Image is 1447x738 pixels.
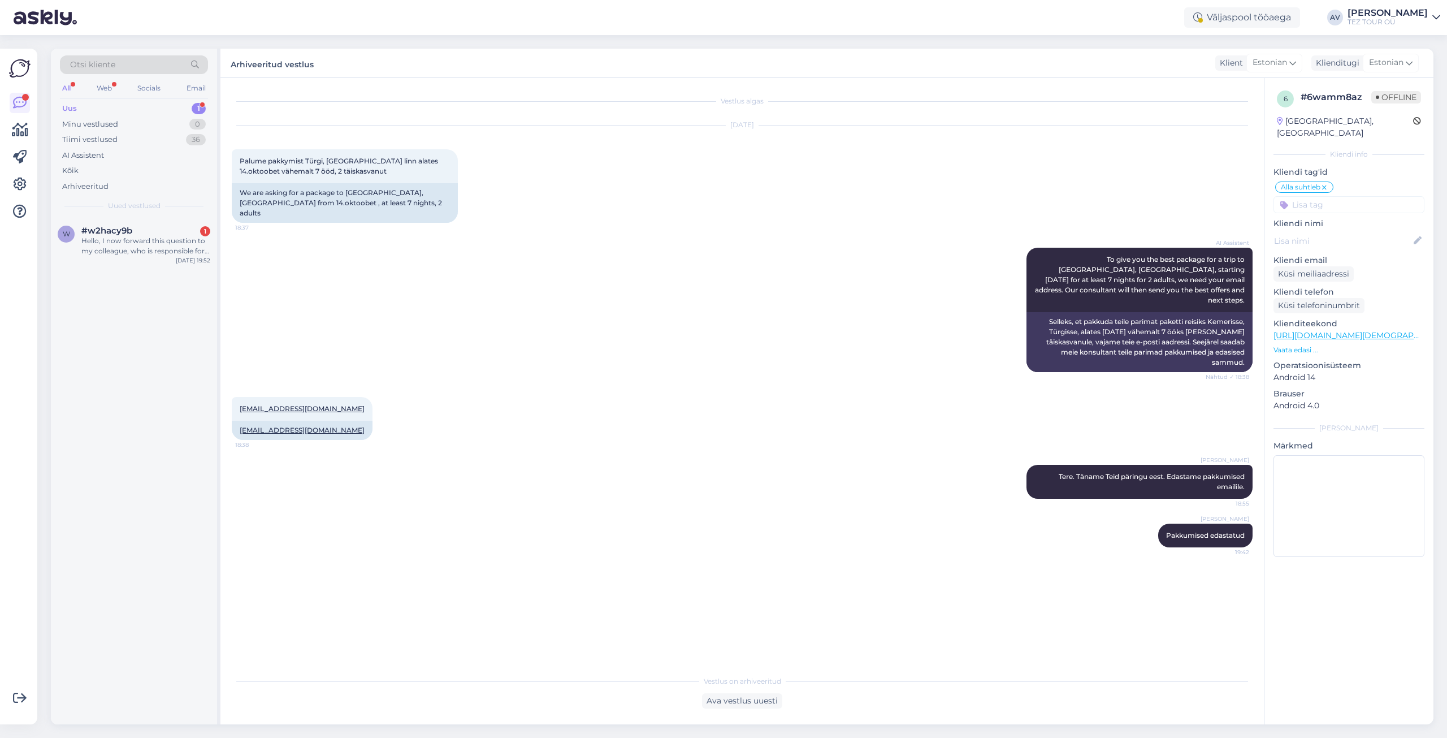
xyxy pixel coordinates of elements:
div: [DATE] 19:52 [176,256,210,265]
span: [PERSON_NAME] [1201,456,1249,464]
div: 36 [186,134,206,145]
div: [PERSON_NAME] [1273,423,1424,433]
input: Lisa tag [1273,196,1424,213]
span: Otsi kliente [70,59,115,71]
span: 6 [1284,94,1288,103]
span: Pakkumised edastatud [1166,531,1245,540]
div: AI Assistent [62,150,104,161]
div: 0 [189,119,206,130]
input: Lisa nimi [1274,235,1411,247]
span: [PERSON_NAME] [1201,515,1249,523]
div: Hello, I now forward this question to my colleague, who is responsible for this. The reply will b... [81,236,210,256]
div: We are asking for a package to [GEOGRAPHIC_DATA], [GEOGRAPHIC_DATA] from 14.oktoobet , at least 7... [232,183,458,223]
span: Nähtud ✓ 18:38 [1206,373,1249,381]
p: Vaata edasi ... [1273,345,1424,355]
div: Kõik [62,165,79,176]
div: Klienditugi [1311,57,1359,69]
div: Socials [135,81,163,96]
div: [GEOGRAPHIC_DATA], [GEOGRAPHIC_DATA] [1277,115,1413,139]
span: Uued vestlused [108,201,161,211]
p: Kliendi tag'id [1273,166,1424,178]
div: 1 [192,103,206,114]
div: [PERSON_NAME] [1348,8,1428,18]
div: Minu vestlused [62,119,118,130]
p: Operatsioonisüsteem [1273,360,1424,372]
span: Tere. Täname Teid päringu eest. Edastame pakkumised emailile. [1059,472,1246,491]
p: Kliendi email [1273,254,1424,266]
div: Väljaspool tööaega [1184,7,1300,28]
div: Küsi meiliaadressi [1273,266,1354,282]
a: [PERSON_NAME]TEZ TOUR OÜ [1348,8,1440,27]
div: AV [1327,10,1343,25]
p: Brauser [1273,388,1424,400]
img: Askly Logo [9,58,31,79]
div: Ava vestlus uuesti [702,693,782,709]
div: [DATE] [232,120,1253,130]
span: 18:38 [235,441,278,449]
a: [EMAIL_ADDRESS][DOMAIN_NAME] [240,404,365,413]
div: Selleks, et pakkuda teile parimat paketti reisiks Kemerisse, Türgisse, alates [DATE] vähemalt 7 ö... [1026,312,1253,372]
div: TEZ TOUR OÜ [1348,18,1428,27]
div: Küsi telefoninumbrit [1273,298,1364,313]
p: Märkmed [1273,440,1424,452]
div: Arhiveeritud [62,181,109,192]
span: Alla suhtleb [1281,184,1320,191]
span: 18:37 [235,223,278,232]
span: #w2hacy9b [81,226,132,236]
div: All [60,81,73,96]
div: Klient [1215,57,1243,69]
span: Estonian [1253,57,1287,69]
p: Kliendi telefon [1273,286,1424,298]
label: Arhiveeritud vestlus [231,55,314,71]
span: 19:42 [1207,548,1249,556]
p: Klienditeekond [1273,318,1424,330]
div: Email [184,81,208,96]
span: Vestlus on arhiveeritud [704,676,781,687]
span: Estonian [1369,57,1403,69]
div: # 6wamm8az [1301,90,1371,104]
span: Palume pakkymist Türgi, [GEOGRAPHIC_DATA] linn alates 14.oktoobet vähemalt 7 ööd, 2 täiskasvanut [240,157,440,175]
div: 1 [200,226,210,236]
span: AI Assistent [1207,239,1249,247]
div: Kliendi info [1273,149,1424,159]
a: [EMAIL_ADDRESS][DOMAIN_NAME] [240,426,365,434]
span: 18:55 [1207,499,1249,508]
p: Android 4.0 [1273,400,1424,412]
div: Web [94,81,114,96]
div: Vestlus algas [232,96,1253,106]
span: Offline [1371,91,1421,103]
p: Android 14 [1273,372,1424,383]
span: To give you the best package for a trip to [GEOGRAPHIC_DATA], [GEOGRAPHIC_DATA], starting [DATE] ... [1035,255,1246,304]
p: Kliendi nimi [1273,218,1424,230]
div: Tiimi vestlused [62,134,118,145]
span: w [63,230,70,238]
div: Uus [62,103,77,114]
